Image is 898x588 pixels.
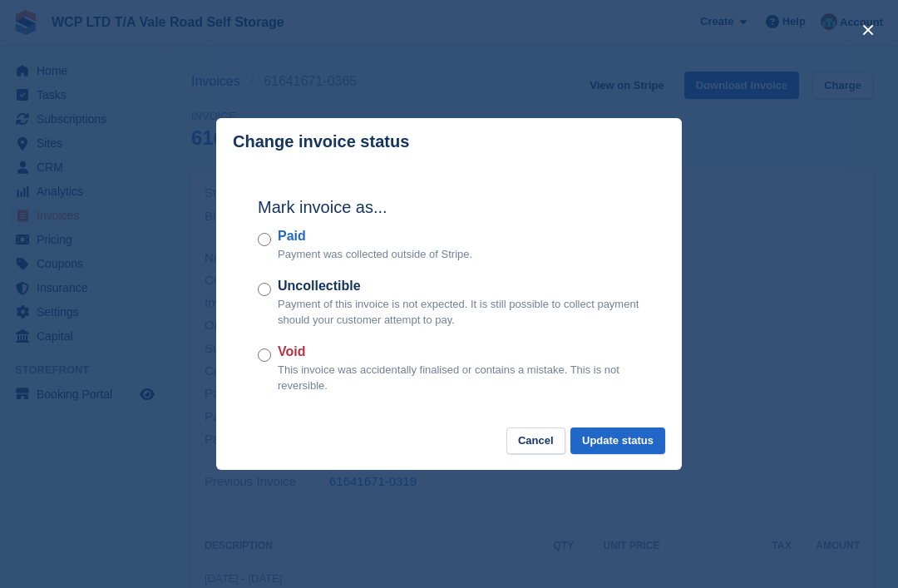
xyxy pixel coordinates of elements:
h2: Mark invoice as... [258,195,640,220]
p: Change invoice status [233,132,409,151]
p: Payment was collected outside of Stripe. [278,246,472,263]
p: This invoice was accidentally finalised or contains a mistake. This is not reversible. [278,362,640,394]
label: Void [278,342,640,362]
button: Cancel [506,427,565,455]
button: Update status [570,427,665,455]
button: close [855,17,881,43]
label: Uncollectible [278,276,640,296]
p: Payment of this invoice is not expected. It is still possible to collect payment should your cust... [278,296,640,329]
label: Paid [278,226,472,246]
